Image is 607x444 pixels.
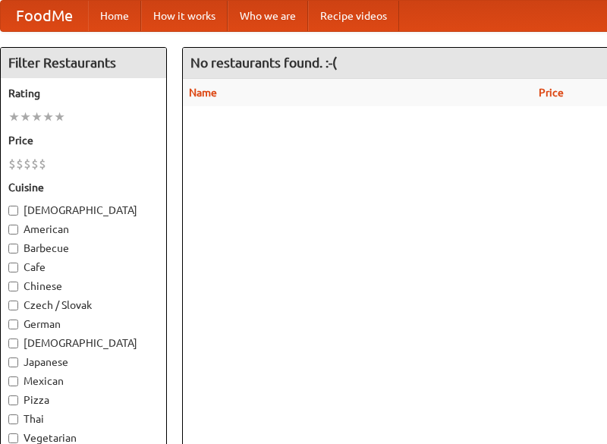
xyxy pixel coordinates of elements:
h4: Filter Restaurants [1,48,166,78]
label: Pizza [8,392,159,408]
input: [DEMOGRAPHIC_DATA] [8,339,18,348]
label: American [8,222,159,237]
label: Mexican [8,373,159,389]
li: $ [24,156,31,172]
a: Recipe videos [308,1,399,31]
label: German [8,316,159,332]
input: Czech / Slovak [8,301,18,310]
label: Czech / Slovak [8,298,159,313]
a: Name [189,87,217,99]
input: Vegetarian [8,433,18,443]
ng-pluralize: No restaurants found. :-( [190,55,337,70]
li: ★ [54,109,65,125]
input: Thai [8,414,18,424]
input: Chinese [8,282,18,291]
li: $ [16,156,24,172]
input: Mexican [8,376,18,386]
label: Thai [8,411,159,427]
h5: Price [8,133,159,148]
li: $ [8,156,16,172]
li: $ [39,156,46,172]
li: $ [31,156,39,172]
a: Who we are [228,1,308,31]
input: Japanese [8,357,18,367]
h5: Cuisine [8,180,159,195]
li: ★ [31,109,42,125]
input: Barbecue [8,244,18,253]
a: How it works [141,1,228,31]
label: Barbecue [8,241,159,256]
label: [DEMOGRAPHIC_DATA] [8,203,159,218]
label: [DEMOGRAPHIC_DATA] [8,335,159,351]
h5: Rating [8,86,159,101]
label: Chinese [8,279,159,294]
input: German [8,320,18,329]
a: Home [88,1,141,31]
a: Price [539,87,564,99]
label: Cafe [8,260,159,275]
input: Pizza [8,395,18,405]
input: American [8,225,18,235]
input: [DEMOGRAPHIC_DATA] [8,206,18,216]
li: ★ [20,109,31,125]
input: Cafe [8,263,18,272]
li: ★ [42,109,54,125]
li: ★ [8,109,20,125]
label: Japanese [8,354,159,370]
a: FoodMe [1,1,88,31]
